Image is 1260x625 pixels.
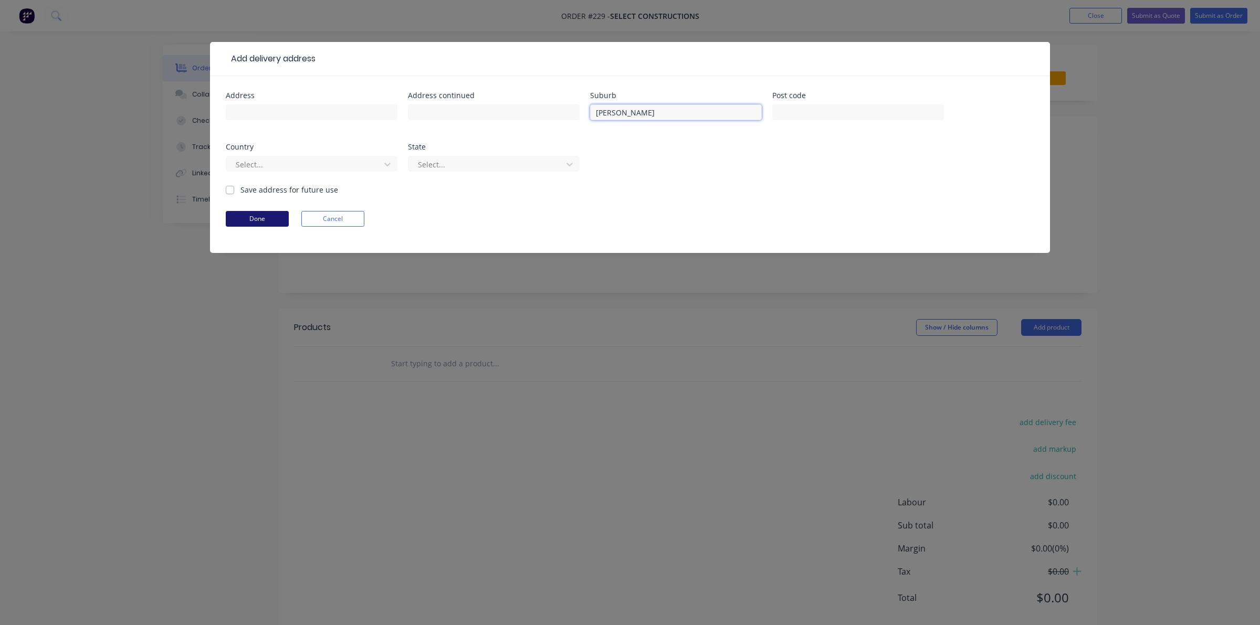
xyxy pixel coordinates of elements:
button: Done [226,211,289,227]
div: State [408,143,580,151]
div: Country [226,143,397,151]
div: Address [226,92,397,99]
div: Suburb [590,92,762,99]
div: Add delivery address [226,52,316,65]
label: Save address for future use [240,184,338,195]
div: Post code [772,92,944,99]
div: Address continued [408,92,580,99]
button: Cancel [301,211,364,227]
